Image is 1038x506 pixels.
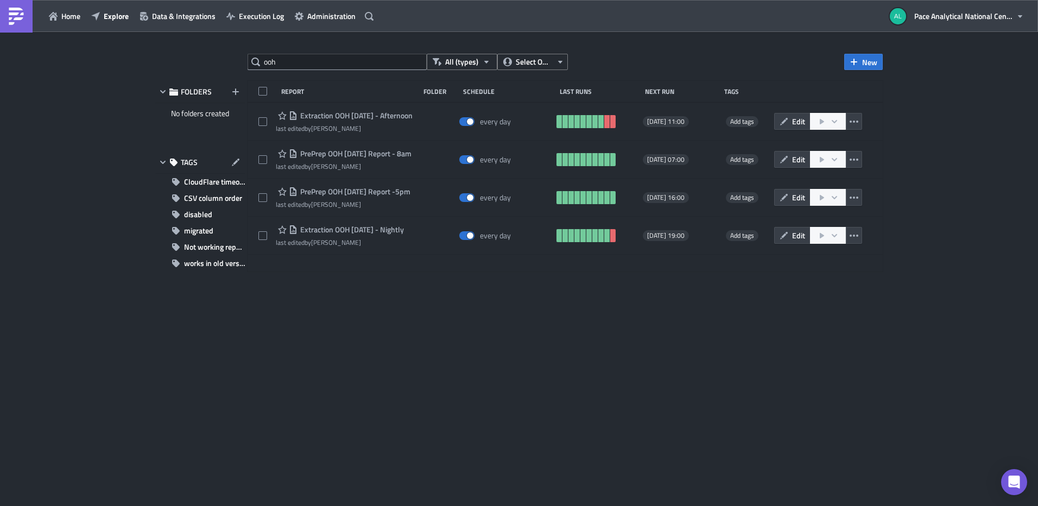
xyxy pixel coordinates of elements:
[43,8,86,24] button: Home
[792,154,805,165] span: Edit
[184,206,212,223] span: disabled
[221,8,289,24] button: Execution Log
[730,230,754,241] span: Add tags
[774,189,811,206] button: Edit
[248,54,427,70] input: Search Reports
[774,151,811,168] button: Edit
[730,192,754,203] span: Add tags
[61,10,80,22] span: Home
[560,87,640,96] div: Last Runs
[184,255,245,271] span: works in old version...
[792,116,805,127] span: Edit
[427,54,497,70] button: All (types)
[181,87,212,97] span: FOLDERS
[647,155,685,164] span: [DATE] 07:00
[86,8,134,24] button: Explore
[276,238,404,246] div: last edited by [PERSON_NAME]
[104,10,129,22] span: Explore
[726,230,758,241] span: Add tags
[155,190,245,206] button: CSV column order
[730,116,754,126] span: Add tags
[844,54,883,70] button: New
[155,206,245,223] button: disabled
[647,117,685,126] span: [DATE] 11:00
[883,4,1030,28] button: Pace Analytical National Center for Testing and Innovation
[423,87,458,96] div: Folder
[276,162,412,170] div: last edited by [PERSON_NAME]
[184,239,245,255] span: Not working report either
[480,231,511,241] div: every day
[724,87,770,96] div: Tags
[152,10,216,22] span: Data & Integrations
[239,10,284,22] span: Execution Log
[792,230,805,241] span: Edit
[276,124,413,132] div: last edited by [PERSON_NAME]
[298,225,404,235] span: Extraction OOH Today - Nightly
[1001,469,1027,495] div: Open Intercom Messenger
[480,117,511,126] div: every day
[774,113,811,130] button: Edit
[184,174,245,190] span: CloudFlare timeout
[155,255,245,271] button: works in old version...
[647,193,685,202] span: [DATE] 16:00
[480,155,511,165] div: every day
[480,193,511,203] div: every day
[289,8,361,24] button: Administration
[276,200,410,208] div: last edited by [PERSON_NAME]
[134,8,221,24] button: Data & Integrations
[647,231,685,240] span: [DATE] 19:00
[445,56,478,68] span: All (types)
[726,154,758,165] span: Add tags
[862,56,877,68] span: New
[181,157,198,167] span: TAGS
[726,192,758,203] span: Add tags
[307,10,356,22] span: Administration
[155,103,245,124] div: No folders created
[298,187,410,197] span: PrePrep OOH Today Report -5pm
[497,54,568,70] button: Select Owner
[774,227,811,244] button: Edit
[792,192,805,203] span: Edit
[184,190,242,206] span: CSV column order
[914,10,1012,22] span: Pace Analytical National Center for Testing and Innovation
[730,154,754,165] span: Add tags
[463,87,554,96] div: Schedule
[516,56,552,68] span: Select Owner
[298,149,412,159] span: PrePrep OOH Today Report - 8am
[726,116,758,127] span: Add tags
[155,239,245,255] button: Not working report either
[281,87,418,96] div: Report
[155,174,245,190] button: CloudFlare timeout
[184,223,213,239] span: migrated
[645,87,719,96] div: Next Run
[8,8,25,25] img: PushMetrics
[889,7,907,26] img: Avatar
[155,223,245,239] button: migrated
[298,111,413,121] span: Extraction OOH Today - Afternoon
